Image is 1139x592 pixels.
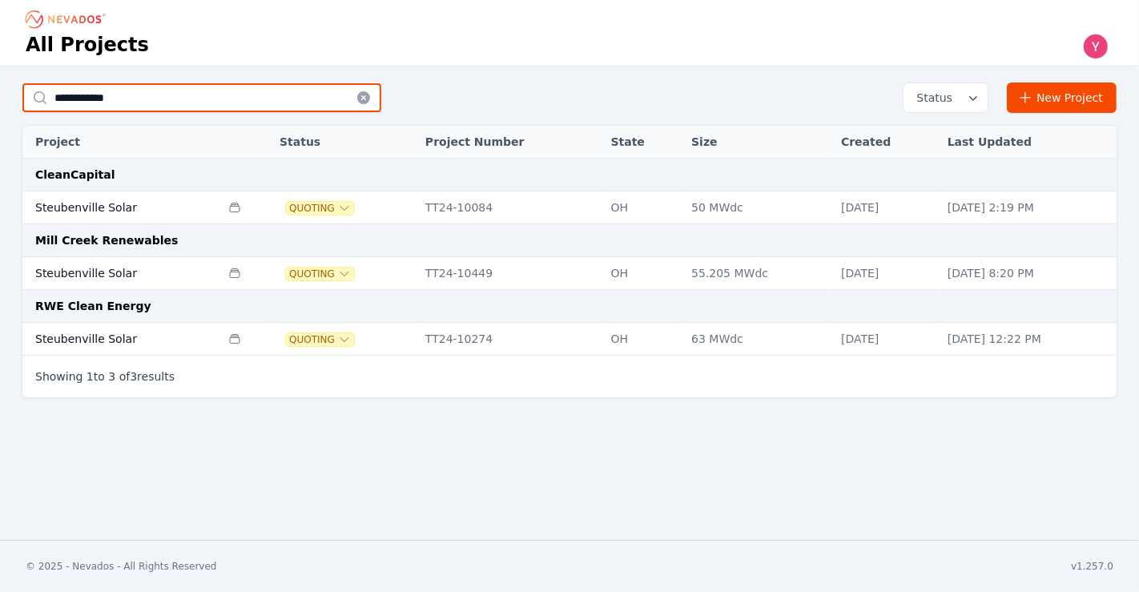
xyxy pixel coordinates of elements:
[22,126,220,159] th: Project
[940,191,1117,224] td: [DATE] 2:19 PM
[940,126,1117,159] th: Last Updated
[1007,83,1117,113] a: New Project
[603,126,684,159] th: State
[22,257,1117,290] tr: Steubenville SolarQuotingTT24-10449OH55.205 MWdc[DATE][DATE] 8:20 PM
[22,323,1117,356] tr: Steubenville SolarQuotingTT24-10274OH63 MWdc[DATE][DATE] 12:22 PM
[35,368,175,385] p: Showing to of results
[417,191,603,224] td: TT24-10084
[272,126,417,159] th: Status
[130,370,137,383] span: 3
[22,257,220,290] td: Steubenville Solar
[904,83,988,112] button: Status
[683,126,833,159] th: Size
[417,257,603,290] td: TT24-10449
[26,6,111,32] nav: Breadcrumb
[1083,34,1109,59] img: Yoni Bennett
[22,191,1117,224] tr: Steubenville SolarQuotingTT24-10084OH50 MWdc[DATE][DATE] 2:19 PM
[603,323,684,356] td: OH
[683,323,833,356] td: 63 MWdc
[417,323,603,356] td: TT24-10274
[417,126,603,159] th: Project Number
[833,126,940,159] th: Created
[833,191,940,224] td: [DATE]
[603,257,684,290] td: OH
[22,191,220,224] td: Steubenville Solar
[833,257,940,290] td: [DATE]
[87,370,94,383] span: 1
[22,290,1117,323] td: RWE Clean Energy
[940,323,1117,356] td: [DATE] 12:22 PM
[833,323,940,356] td: [DATE]
[26,32,149,58] h1: All Projects
[910,90,952,106] span: Status
[683,257,833,290] td: 55.205 MWdc
[286,202,354,215] button: Quoting
[683,191,833,224] td: 50 MWdc
[22,224,1117,257] td: Mill Creek Renewables
[108,370,115,383] span: 3
[22,159,1117,191] td: CleanCapital
[603,191,684,224] td: OH
[286,333,354,346] button: Quoting
[286,268,354,280] button: Quoting
[22,323,220,356] td: Steubenville Solar
[1071,560,1113,573] div: v1.257.0
[26,560,217,573] div: © 2025 - Nevados - All Rights Reserved
[940,257,1117,290] td: [DATE] 8:20 PM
